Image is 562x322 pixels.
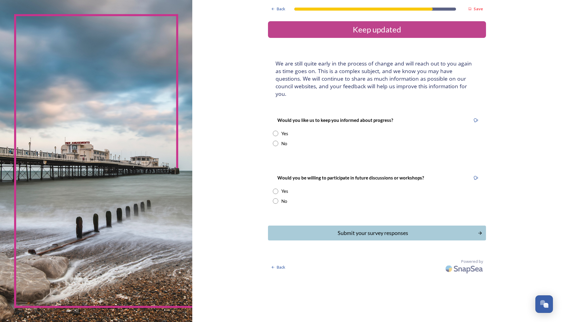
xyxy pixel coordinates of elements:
[277,6,285,12] span: Back
[277,117,393,123] strong: Would you like us to keep you informed about progress?
[281,140,287,147] div: No
[270,24,484,35] div: Keep updated
[281,198,287,205] div: No
[276,60,478,98] h4: We are still quite early in the process of change and will reach out to you again as time goes on...
[271,229,474,237] div: Submit your survey responses
[277,264,285,270] span: Back
[268,226,486,240] button: Continue
[444,262,486,276] img: SnapSea Logo
[277,175,424,180] strong: Would you be willing to participate in future discussions or workshops?
[281,130,288,137] div: Yes
[535,295,553,313] button: Open Chat
[474,6,483,12] strong: Save
[461,259,483,264] span: Powered by
[281,188,288,195] div: Yes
